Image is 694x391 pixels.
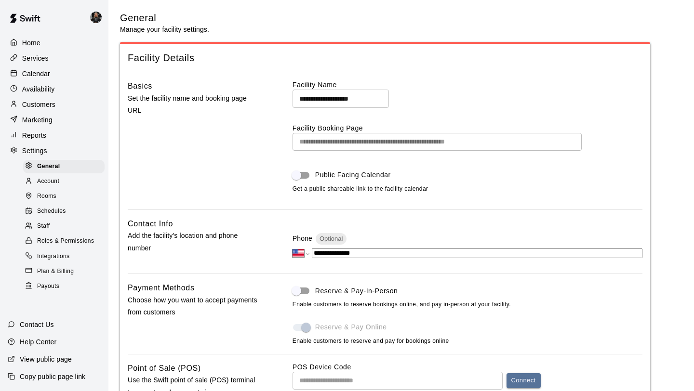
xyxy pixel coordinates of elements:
span: Plan & Billing [37,267,74,276]
p: Manage your facility settings. [120,25,209,34]
span: Payouts [37,282,59,291]
a: Availability [8,82,101,96]
div: Staff [23,220,105,233]
button: Connect [507,373,541,388]
p: Phone [293,234,312,243]
span: General [37,162,60,171]
div: Rooms [23,190,105,203]
h6: Basics [128,80,152,92]
span: Enable customers to reserve and pay for bookings online [293,338,449,344]
span: Roles & Permissions [37,236,94,246]
div: Account [23,175,105,188]
p: Home [22,38,40,48]
p: Reports [22,130,46,140]
div: Payouts [23,280,105,293]
p: Services [22,53,49,63]
a: Roles & Permissions [23,234,108,249]
p: Contact Us [20,320,54,329]
p: Availability [22,84,55,94]
p: Customers [22,100,55,109]
p: Choose how you want to accept payments from customers [128,294,262,318]
span: Get a public shareable link to the facility calendar [293,184,428,194]
label: POS Device Code [293,363,351,371]
a: Integrations [23,249,108,264]
span: Enable customers to reserve bookings online, and pay in-person at your facility. [293,300,642,310]
a: Reports [8,128,101,143]
span: Reserve & Pay Online [315,322,387,332]
a: Settings [8,143,101,158]
p: Copy public page link [20,372,85,381]
p: Add the facility's location and phone number [128,230,262,254]
span: Rooms [37,192,56,201]
span: Staff [37,222,50,231]
span: Account [37,177,59,186]
p: Settings [22,146,47,156]
a: Account [23,174,108,189]
div: Roles & Permissions [23,235,105,248]
a: Plan & Billing [23,264,108,279]
p: Help Center [20,337,56,347]
span: Optional [316,235,347,242]
div: Garrett & Sean 1on1 Lessons [88,8,108,27]
div: Plan & Billing [23,265,105,278]
span: Public Facing Calendar [315,170,391,180]
h6: Point of Sale (POS) [128,362,201,375]
a: Calendar [8,66,101,81]
span: Facility Details [128,52,642,65]
div: General [23,160,105,173]
label: Facility Name [293,80,642,90]
a: Staff [23,219,108,234]
p: View public page [20,354,72,364]
span: Schedules [37,207,66,216]
p: Set the facility name and booking page URL [128,92,262,117]
a: Home [8,36,101,50]
label: Facility Booking Page [293,123,642,133]
a: Rooms [23,189,108,204]
a: General [23,159,108,174]
a: Services [8,51,101,65]
span: Integrations [37,252,70,261]
h5: General [120,12,209,25]
a: Customers [8,97,101,112]
div: Integrations [23,250,105,263]
a: Payouts [23,279,108,294]
h6: Contact Info [128,218,173,230]
img: Garrett & Sean 1on1 Lessons [90,12,102,23]
h6: Payment Methods [128,282,195,294]
div: Schedules [23,205,105,218]
a: Schedules [23,204,108,219]
p: Marketing [22,115,53,125]
a: Marketing [8,113,101,127]
span: Reserve & Pay-In-Person [315,286,398,296]
p: Calendar [22,69,50,78]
